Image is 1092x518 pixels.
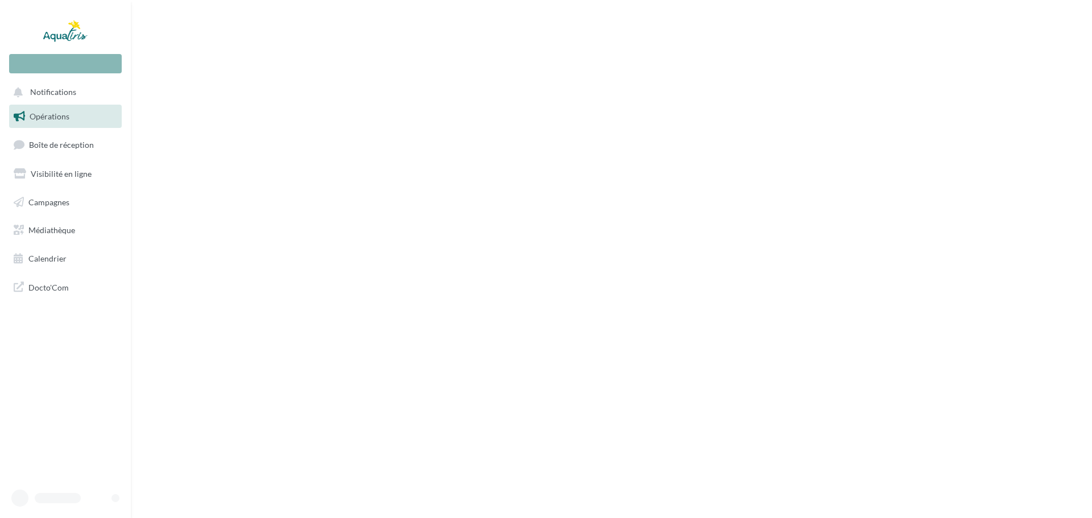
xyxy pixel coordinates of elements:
[7,247,124,271] a: Calendrier
[28,254,67,263] span: Calendrier
[7,218,124,242] a: Médiathèque
[7,105,124,129] a: Opérations
[31,169,92,179] span: Visibilité en ligne
[30,88,76,97] span: Notifications
[28,225,75,235] span: Médiathèque
[7,132,124,157] a: Boîte de réception
[30,111,69,121] span: Opérations
[7,190,124,214] a: Campagnes
[28,197,69,206] span: Campagnes
[9,54,122,73] div: Nouvelle campagne
[7,162,124,186] a: Visibilité en ligne
[29,140,94,150] span: Boîte de réception
[7,275,124,299] a: Docto'Com
[28,280,69,295] span: Docto'Com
